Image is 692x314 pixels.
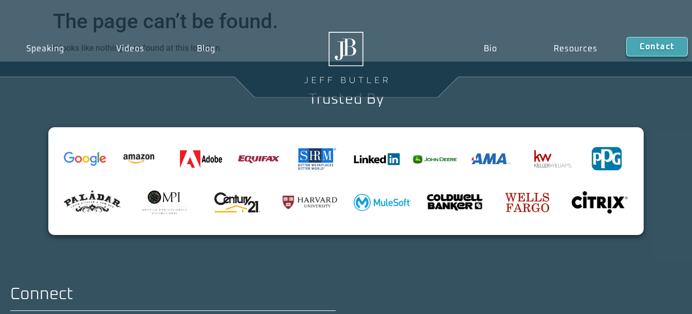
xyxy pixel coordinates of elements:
[90,37,171,61] a: Videos
[525,37,626,61] a: Resources
[455,37,626,61] nav: Menu
[455,37,525,61] a: Bio
[308,92,384,107] h2: Trusted By
[10,286,336,303] h2: Connect
[626,37,688,56] a: Contact
[640,43,675,51] span: Contact
[171,37,242,61] a: Blog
